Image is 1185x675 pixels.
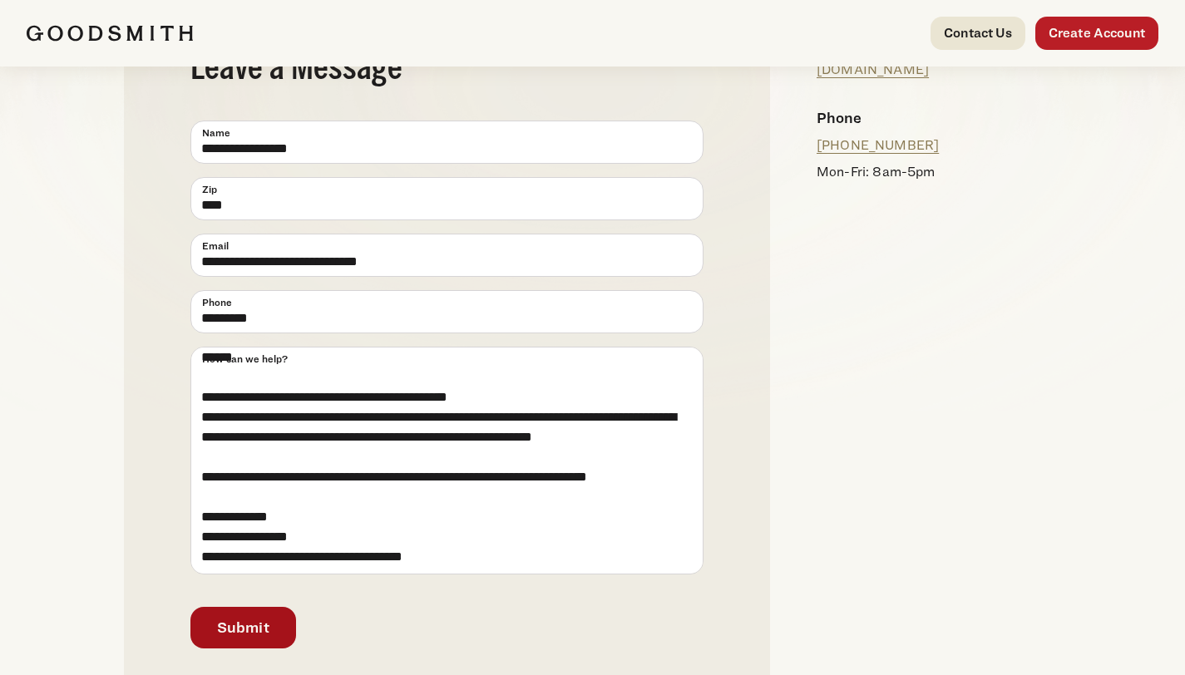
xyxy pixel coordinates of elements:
[1035,17,1158,50] a: Create Account
[202,182,217,197] span: Zip
[817,162,1048,182] p: Mon-Fri: 8am-5pm
[190,51,704,87] h2: Leave a Message
[931,17,1025,50] a: Contact Us
[817,106,1048,129] h4: Phone
[817,137,939,153] a: [PHONE_NUMBER]
[202,126,230,140] span: Name
[190,607,296,648] button: Submit
[202,239,229,254] span: Email
[27,25,193,42] img: Goodsmith
[202,352,288,367] span: How can we help?
[202,295,232,310] span: Phone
